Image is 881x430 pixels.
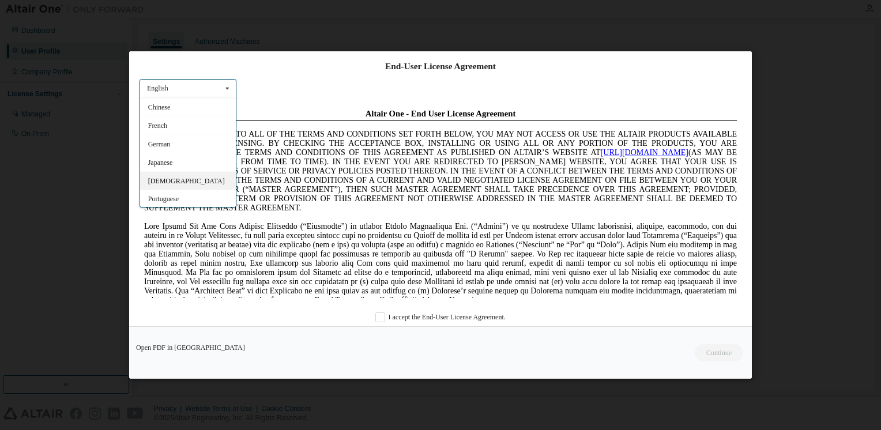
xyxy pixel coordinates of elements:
span: Portuguese [148,195,179,203]
span: Altair One - End User License Agreement [226,5,377,14]
div: English [147,85,168,92]
div: End-User License Agreement [140,61,741,72]
a: [URL][DOMAIN_NAME] [461,44,549,52]
span: Chinese [148,104,171,112]
span: Japanese [148,159,173,167]
span: IF YOU DO NOT AGREE TO ALL OF THE TERMS AND CONDITIONS SET FORTH BELOW, YOU MAY NOT ACCESS OR USE... [5,25,597,108]
span: [DEMOGRAPHIC_DATA] [148,177,225,185]
span: German [148,141,171,149]
span: French [148,122,167,130]
a: Open PDF in [GEOGRAPHIC_DATA] [136,344,245,351]
label: I accept the End-User License Agreement. [375,312,506,322]
span: Lore Ipsumd Sit Ame Cons Adipisc Elitseddo (“Eiusmodte”) in utlabor Etdolo Magnaaliqua Eni. (“Adm... [5,118,597,200]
